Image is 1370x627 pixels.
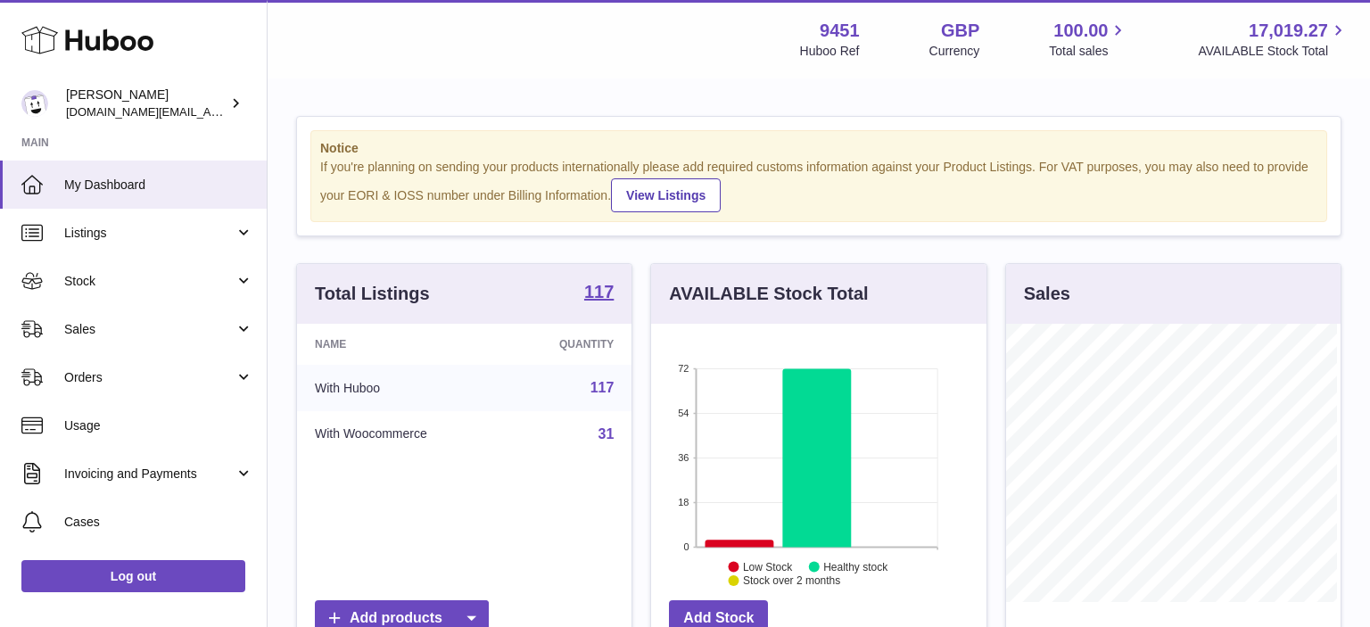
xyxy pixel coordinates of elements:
th: Name [297,324,505,365]
text: 0 [684,541,689,552]
strong: 9451 [820,19,860,43]
a: 100.00 Total sales [1049,19,1128,60]
td: With Huboo [297,365,505,411]
div: [PERSON_NAME] [66,87,227,120]
img: amir.ch@gmail.com [21,90,48,117]
span: 17,019.27 [1249,19,1328,43]
a: View Listings [611,178,721,212]
span: Invoicing and Payments [64,466,235,483]
div: If you're planning on sending your products internationally please add required customs informati... [320,159,1317,212]
text: Stock over 2 months [743,574,840,587]
div: Currency [929,43,980,60]
span: Cases [64,514,253,531]
a: Log out [21,560,245,592]
a: 117 [590,380,615,395]
h3: Sales [1024,282,1070,306]
span: Total sales [1049,43,1128,60]
span: Sales [64,321,235,338]
text: Healthy stock [823,560,888,573]
text: 72 [679,363,689,374]
text: Low Stock [743,560,793,573]
strong: 117 [584,283,614,301]
td: With Woocommerce [297,411,505,458]
div: Huboo Ref [800,43,860,60]
h3: Total Listings [315,282,430,306]
span: 100.00 [1053,19,1108,43]
a: 31 [598,426,615,441]
span: [DOMAIN_NAME][EMAIL_ADDRESS][DOMAIN_NAME] [66,104,355,119]
span: Listings [64,225,235,242]
text: 54 [679,408,689,418]
span: Orders [64,369,235,386]
th: Quantity [505,324,631,365]
span: Stock [64,273,235,290]
a: 17,019.27 AVAILABLE Stock Total [1198,19,1349,60]
span: AVAILABLE Stock Total [1198,43,1349,60]
text: 36 [679,452,689,463]
strong: Notice [320,140,1317,157]
text: 18 [679,497,689,507]
span: Usage [64,417,253,434]
strong: GBP [941,19,979,43]
span: My Dashboard [64,177,253,194]
a: 117 [584,283,614,304]
h3: AVAILABLE Stock Total [669,282,868,306]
